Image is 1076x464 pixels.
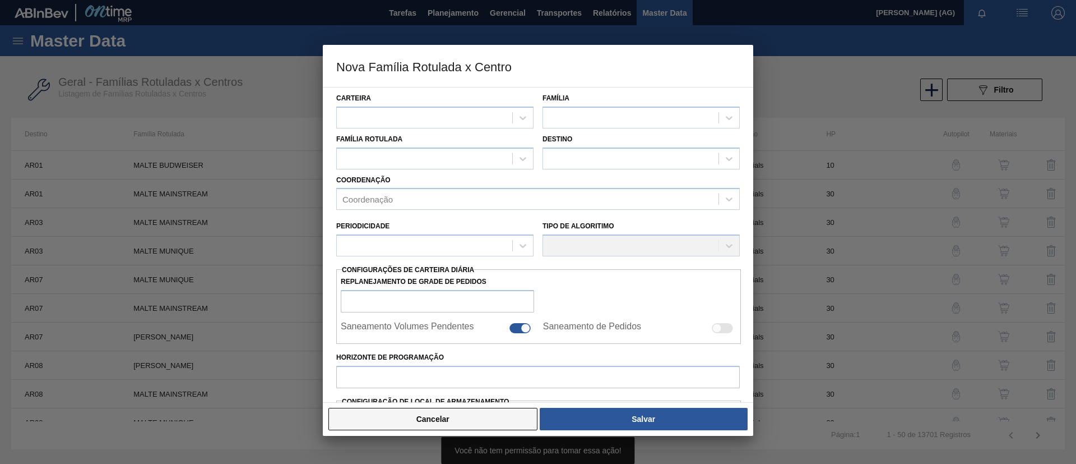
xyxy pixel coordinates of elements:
label: Horizonte de Programação [336,350,740,366]
label: Carteira [336,94,371,102]
label: Periodicidade [336,222,389,230]
label: Saneamento de Pedidos [543,321,641,335]
label: Família Rotulada [336,135,402,143]
button: Salvar [540,408,748,430]
label: Coordenação [336,176,391,184]
label: Saneamento Volumes Pendentes [341,321,474,335]
span: Configuração de Local de Armazenamento [342,398,509,406]
h3: Nova Família Rotulada x Centro [323,45,753,88]
label: Destino [542,135,572,143]
label: Família [542,94,569,102]
span: Configurações de Carteira Diária [342,266,474,274]
div: Coordenação [342,195,393,204]
label: Tipo de Algoritimo [542,222,614,230]
label: Replanejamento de Grade de Pedidos [341,274,534,290]
button: Cancelar [328,408,537,430]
